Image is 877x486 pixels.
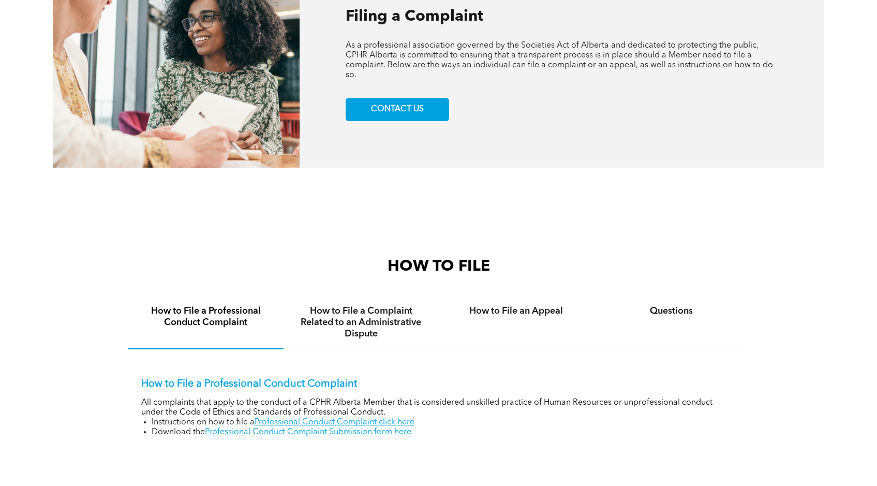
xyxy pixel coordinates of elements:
[603,305,740,317] h4: Questions
[141,398,736,418] p: All complaints that apply to the conduct of a CPHR Alberta Member that is considered unskilled pr...
[293,305,429,340] h4: How to File a Complaint Related to an Administrative Dispute
[205,428,411,436] a: Professional Conduct Complaint Submission form here
[388,259,490,274] span: HOW TO FILE
[152,428,736,437] li: Download the
[346,41,773,79] span: As a professional association governed by the Societies Act of Alberta and dedicated to protectin...
[346,98,449,121] a: CONTACT US
[367,99,427,120] span: CONTACT US
[152,418,736,428] li: Instructions on how to file a
[448,305,585,317] h4: How to File an Appeal
[346,9,483,24] span: Filing a Complaint
[138,305,274,328] h4: How to File a Professional Conduct Complaint
[141,378,736,390] p: How to File a Professional Conduct Complaint
[255,418,414,426] a: Professional Conduct Complaint click here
